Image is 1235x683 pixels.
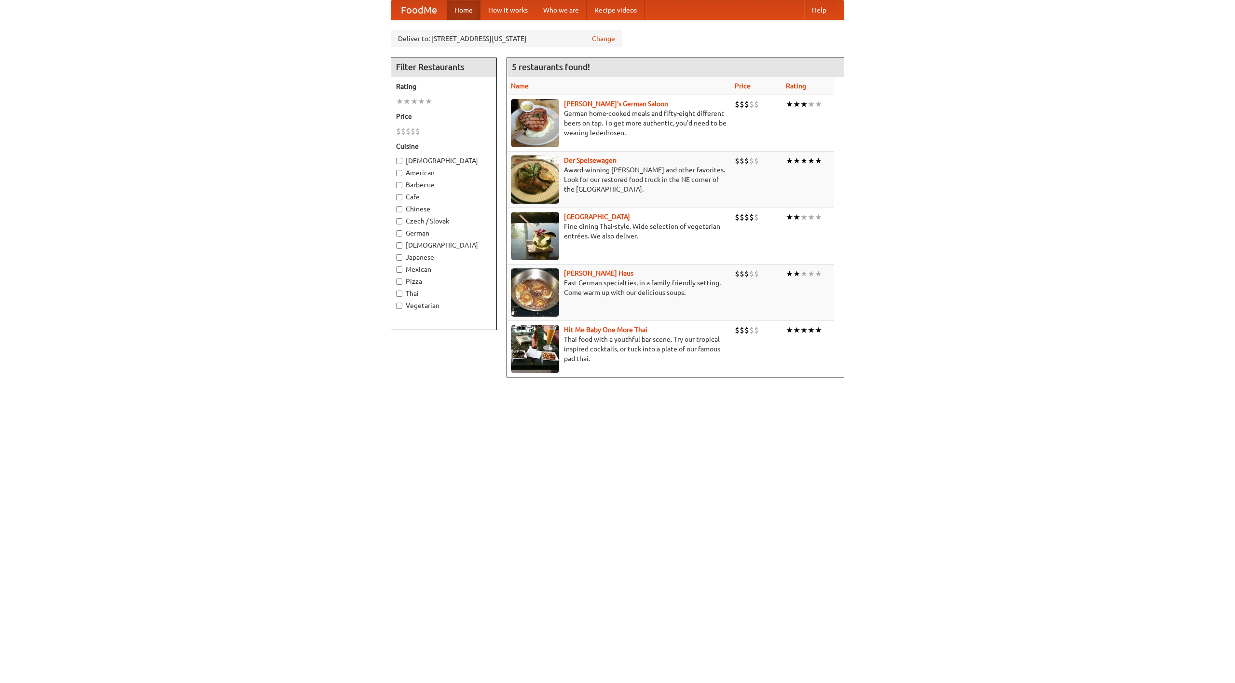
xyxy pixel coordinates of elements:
li: ★ [411,96,418,107]
img: satay.jpg [511,212,559,260]
li: $ [754,325,759,335]
li: ★ [815,212,822,223]
li: $ [740,99,744,110]
a: Price [735,82,751,90]
li: $ [415,126,420,137]
h4: Filter Restaurants [391,57,496,77]
a: [GEOGRAPHIC_DATA] [564,213,630,221]
li: $ [740,212,744,223]
img: kohlhaus.jpg [511,268,559,317]
li: $ [735,99,740,110]
input: Vegetarian [396,303,402,309]
a: Help [804,0,834,20]
li: $ [744,99,749,110]
li: $ [744,212,749,223]
li: ★ [800,155,808,166]
h5: Cuisine [396,141,492,151]
li: ★ [793,268,800,279]
b: Hit Me Baby One More Thai [564,326,647,334]
li: $ [740,155,744,166]
input: [DEMOGRAPHIC_DATA] [396,158,402,164]
a: Name [511,82,529,90]
p: East German specialties, in a family-friendly setting. Come warm up with our delicious soups. [511,278,727,297]
label: Pizza [396,277,492,286]
li: $ [735,325,740,335]
input: Thai [396,291,402,297]
label: Thai [396,289,492,298]
label: Czech / Slovak [396,216,492,226]
p: Award-winning [PERSON_NAME] and other favorites. Look for our restored food truck in the NE corne... [511,165,727,194]
li: ★ [808,212,815,223]
li: ★ [800,99,808,110]
li: ★ [786,155,793,166]
li: ★ [403,96,411,107]
a: Der Speisewagen [564,156,617,164]
input: Japanese [396,254,402,261]
li: $ [744,268,749,279]
a: [PERSON_NAME] Haus [564,269,633,277]
li: ★ [793,212,800,223]
a: Who we are [535,0,587,20]
li: ★ [800,268,808,279]
li: ★ [786,325,793,335]
p: Fine dining Thai-style. Wide selection of vegetarian entrées. We also deliver. [511,222,727,241]
li: $ [754,268,759,279]
li: $ [749,268,754,279]
label: Chinese [396,204,492,214]
input: Czech / Slovak [396,218,402,224]
li: $ [740,268,744,279]
li: $ [749,155,754,166]
li: ★ [800,212,808,223]
li: $ [735,155,740,166]
a: Change [592,34,615,43]
li: ★ [815,268,822,279]
li: ★ [808,325,815,335]
a: Recipe videos [587,0,645,20]
li: $ [744,325,749,335]
a: Home [447,0,480,20]
li: $ [749,325,754,335]
ng-pluralize: 5 restaurants found! [512,62,590,71]
li: $ [749,99,754,110]
li: $ [754,155,759,166]
li: ★ [808,268,815,279]
li: ★ [418,96,425,107]
a: Rating [786,82,806,90]
li: ★ [793,99,800,110]
label: Barbecue [396,180,492,190]
li: ★ [396,96,403,107]
li: ★ [793,325,800,335]
a: [PERSON_NAME]'s German Saloon [564,100,668,108]
li: ★ [815,99,822,110]
img: speisewagen.jpg [511,155,559,204]
li: $ [735,212,740,223]
li: $ [754,212,759,223]
input: Chinese [396,206,402,212]
a: FoodMe [391,0,447,20]
input: American [396,170,402,176]
label: Japanese [396,252,492,262]
label: German [396,228,492,238]
h5: Price [396,112,492,121]
li: ★ [425,96,432,107]
li: ★ [815,155,822,166]
div: Deliver to: [STREET_ADDRESS][US_STATE] [391,30,622,47]
li: ★ [808,99,815,110]
li: $ [749,212,754,223]
input: Mexican [396,266,402,273]
h5: Rating [396,82,492,91]
label: Vegetarian [396,301,492,310]
li: ★ [815,325,822,335]
label: American [396,168,492,178]
li: $ [754,99,759,110]
img: babythai.jpg [511,325,559,373]
li: $ [406,126,411,137]
li: $ [744,155,749,166]
label: Cafe [396,192,492,202]
input: Cafe [396,194,402,200]
input: German [396,230,402,237]
li: $ [401,126,406,137]
li: $ [740,325,744,335]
